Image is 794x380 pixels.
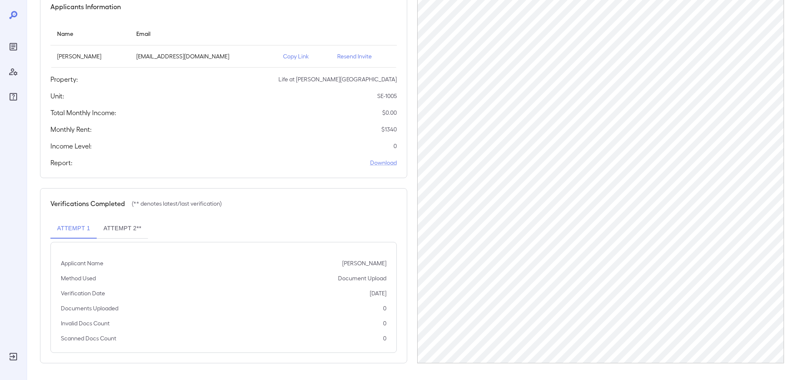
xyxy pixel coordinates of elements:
[383,304,386,312] p: 0
[50,22,397,68] table: simple table
[50,124,92,134] h5: Monthly Rent:
[50,74,78,84] h5: Property:
[50,141,92,151] h5: Income Level:
[50,158,73,168] h5: Report:
[50,91,64,101] h5: Unit:
[7,350,20,363] div: Log Out
[278,75,397,83] p: Life at [PERSON_NAME][GEOGRAPHIC_DATA]
[342,259,386,267] p: [PERSON_NAME]
[61,304,118,312] p: Documents Uploaded
[377,92,397,100] p: SE-1005
[381,125,397,133] p: $ 1340
[382,108,397,117] p: $ 0.00
[50,219,97,239] button: Attempt 1
[61,334,116,342] p: Scanned Docs Count
[61,259,103,267] p: Applicant Name
[50,199,125,209] h5: Verifications Completed
[57,52,123,60] p: [PERSON_NAME]
[130,22,276,45] th: Email
[136,52,270,60] p: [EMAIL_ADDRESS][DOMAIN_NAME]
[61,289,105,297] p: Verification Date
[338,274,386,282] p: Document Upload
[337,52,390,60] p: Resend Invite
[283,52,324,60] p: Copy Link
[7,90,20,103] div: FAQ
[393,142,397,150] p: 0
[370,159,397,167] a: Download
[383,334,386,342] p: 0
[132,199,222,208] p: (** denotes latest/last verification)
[7,65,20,78] div: Manage Users
[383,319,386,327] p: 0
[61,319,110,327] p: Invalid Docs Count
[97,219,148,239] button: Attempt 2**
[50,22,130,45] th: Name
[50,108,116,118] h5: Total Monthly Income:
[61,274,96,282] p: Method Used
[370,289,386,297] p: [DATE]
[7,40,20,53] div: Reports
[50,2,121,12] h5: Applicants Information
